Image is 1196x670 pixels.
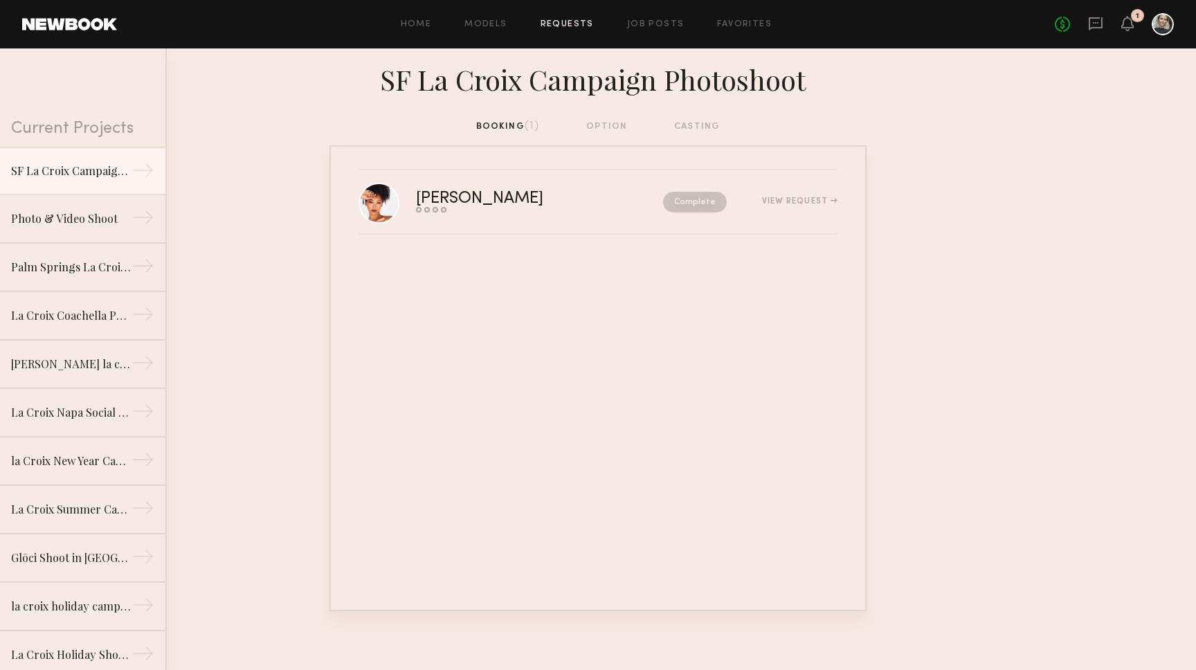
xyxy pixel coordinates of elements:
div: → [132,642,154,670]
nb-request-status: Complete [663,192,727,212]
div: Glōci Shoot in [GEOGRAPHIC_DATA], [GEOGRAPHIC_DATA] [11,550,132,566]
div: → [132,497,154,525]
div: → [132,255,154,282]
a: Requests [541,20,594,29]
a: Favorites [717,20,772,29]
div: → [132,400,154,428]
div: SF La Croix Campaign Photoshoot [11,163,132,179]
div: SF La Croix Campaign Photoshoot [329,60,867,97]
div: 1 [1136,12,1139,20]
a: Models [464,20,507,29]
div: [PERSON_NAME] la croix shoot [11,356,132,372]
a: [PERSON_NAME]CompleteView Request [359,170,837,235]
div: → [132,352,154,379]
div: La Croix Holiday Shoot 10/23 [11,646,132,663]
div: La Croix Napa Social Campaign [11,404,132,421]
div: la Croix New Year Campaign [11,453,132,469]
div: → [132,303,154,331]
div: → [132,449,154,476]
div: La Croix Coachella Photoshoot Campaign [11,307,132,324]
div: View Request [762,197,837,206]
div: [PERSON_NAME] [416,191,604,207]
a: Home [401,20,432,29]
div: La Croix Summer Campaign [11,501,132,518]
div: Photo & Video Shoot [11,210,132,227]
div: → [132,159,154,187]
a: Job Posts [627,20,685,29]
div: → [132,594,154,622]
div: → [132,206,154,234]
div: la croix holiday campaign 10/23 [11,598,132,615]
div: Palm Springs La Croix Shoot [11,259,132,275]
div: → [132,545,154,573]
